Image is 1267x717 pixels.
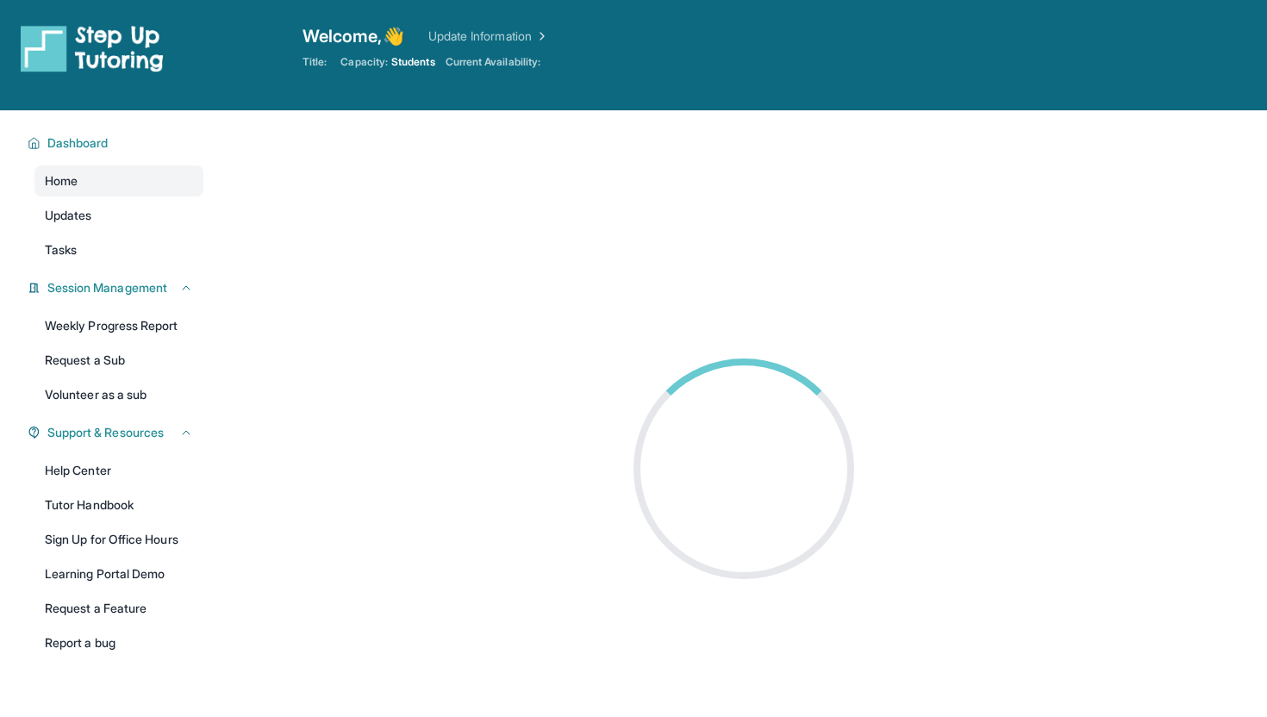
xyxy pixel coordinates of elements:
[47,424,164,441] span: Support & Resources
[34,524,203,555] a: Sign Up for Office Hours
[446,55,540,69] span: Current Availability:
[303,55,327,69] span: Title:
[340,55,388,69] span: Capacity:
[41,424,193,441] button: Support & Resources
[303,24,404,48] span: Welcome, 👋
[45,207,92,224] span: Updates
[34,310,203,341] a: Weekly Progress Report
[21,24,164,72] img: logo
[45,241,77,259] span: Tasks
[428,28,549,45] a: Update Information
[41,134,193,152] button: Dashboard
[34,234,203,265] a: Tasks
[45,172,78,190] span: Home
[47,134,109,152] span: Dashboard
[34,455,203,486] a: Help Center
[34,593,203,624] a: Request a Feature
[34,379,203,410] a: Volunteer as a sub
[47,279,167,296] span: Session Management
[34,200,203,231] a: Updates
[34,558,203,589] a: Learning Portal Demo
[391,55,435,69] span: Students
[34,489,203,521] a: Tutor Handbook
[34,345,203,376] a: Request a Sub
[532,28,549,45] img: Chevron Right
[34,627,203,658] a: Report a bug
[34,165,203,196] a: Home
[41,279,193,296] button: Session Management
